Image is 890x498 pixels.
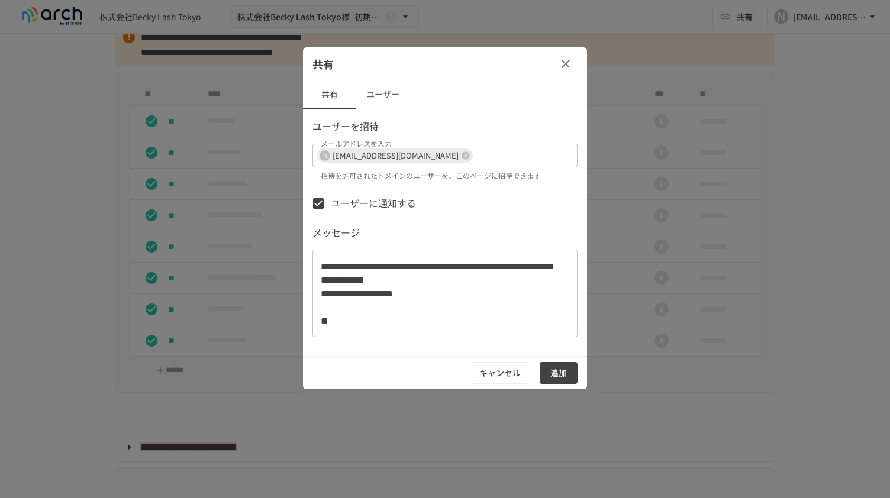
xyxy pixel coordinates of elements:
button: キャンセル [470,362,530,384]
button: 追加 [540,362,578,384]
span: ユーザーに通知する [331,196,416,211]
div: N[EMAIL_ADDRESS][DOMAIN_NAME] [317,148,473,163]
button: ユーザー [356,80,409,109]
label: メールアドレスを入力 [321,138,392,148]
p: メッセージ [312,225,578,241]
span: [EMAIL_ADDRESS][DOMAIN_NAME] [328,148,463,162]
div: N [320,150,330,161]
button: 共有 [303,80,356,109]
p: ユーザーを招待 [312,119,578,134]
div: 共有 [303,47,587,80]
p: 招待を許可されたドメインのユーザーを、このページに招待できます [321,170,569,182]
